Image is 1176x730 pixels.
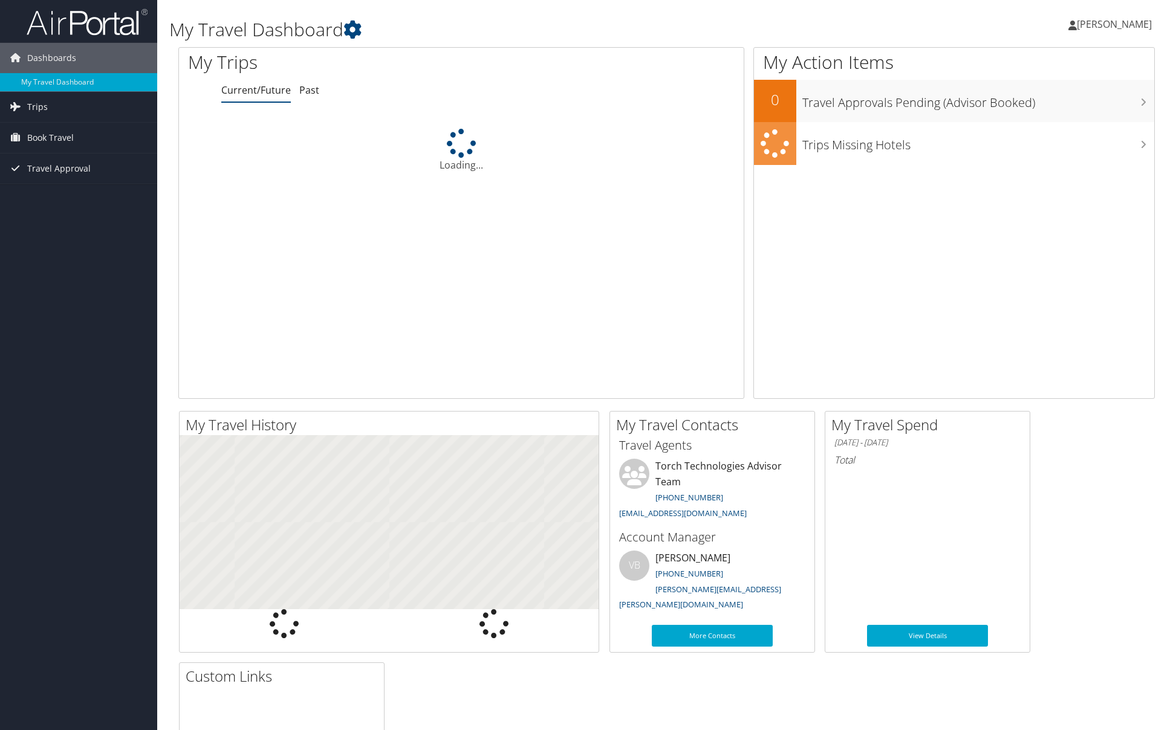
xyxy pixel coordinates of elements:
[27,153,91,184] span: Travel Approval
[619,584,781,610] a: [PERSON_NAME][EMAIL_ADDRESS][PERSON_NAME][DOMAIN_NAME]
[652,625,773,647] a: More Contacts
[1068,6,1164,42] a: [PERSON_NAME]
[754,80,1154,122] a: 0Travel Approvals Pending (Advisor Booked)
[754,122,1154,165] a: Trips Missing Hotels
[619,529,805,546] h3: Account Manager
[616,415,814,435] h2: My Travel Contacts
[754,50,1154,75] h1: My Action Items
[27,92,48,122] span: Trips
[27,8,148,36] img: airportal-logo.png
[27,43,76,73] span: Dashboards
[179,129,744,172] div: Loading...
[655,568,723,579] a: [PHONE_NUMBER]
[619,551,649,581] div: VB
[754,89,796,110] h2: 0
[613,551,811,615] li: [PERSON_NAME]
[299,83,319,97] a: Past
[613,459,811,523] li: Torch Technologies Advisor Team
[655,492,723,503] a: [PHONE_NUMBER]
[1077,18,1152,31] span: [PERSON_NAME]
[186,666,384,686] h2: Custom Links
[834,437,1021,448] h6: [DATE] - [DATE]
[619,508,747,518] a: [EMAIL_ADDRESS][DOMAIN_NAME]
[831,415,1030,435] h2: My Travel Spend
[802,88,1154,111] h3: Travel Approvals Pending (Advisor Booked)
[221,83,291,97] a: Current/Future
[188,50,499,75] h1: My Trips
[834,453,1021,467] h6: Total
[619,437,805,454] h3: Travel Agents
[802,131,1154,153] h3: Trips Missing Hotels
[186,415,599,435] h2: My Travel History
[867,625,988,647] a: View Details
[169,17,833,42] h1: My Travel Dashboard
[27,123,74,153] span: Book Travel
